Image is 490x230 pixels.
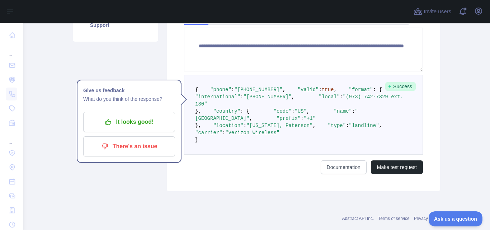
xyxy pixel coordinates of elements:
[301,116,303,121] span: :
[240,94,243,100] span: :
[89,116,170,128] p: It looks good!
[295,108,307,114] span: "US"
[319,94,340,100] span: "local"
[334,108,352,114] span: "name"
[213,108,240,114] span: "country"
[231,87,234,93] span: :
[349,123,379,128] span: "landline"
[249,116,252,121] span: ,
[319,87,321,93] span: :
[240,108,249,114] span: : {
[322,87,334,93] span: true
[195,87,198,93] span: {
[243,94,291,100] span: "[PHONE_NUMBER]"
[83,136,175,156] button: There's an issue
[429,211,483,226] iframe: Toggle Customer Support
[195,137,198,143] span: }
[349,87,373,93] span: "format"
[414,216,440,221] a: Privacy policy
[195,123,201,128] span: },
[222,130,225,136] span: :
[342,216,374,221] a: Abstract API Inc.
[340,94,343,100] span: :
[346,123,349,128] span: :
[371,160,423,174] button: Make test request
[6,131,17,145] div: ...
[246,123,313,128] span: "[US_STATE], Paterson"
[303,116,316,121] span: "+1"
[298,87,319,93] span: "valid"
[234,87,282,93] span: "[PHONE_NUMBER]"
[334,87,337,93] span: ,
[83,112,175,132] button: It looks good!
[373,87,382,93] span: : {
[292,94,295,100] span: ,
[210,87,231,93] span: "phone"
[385,82,416,91] span: Success
[328,123,346,128] span: "type"
[83,95,175,103] p: What do you think of the response?
[277,116,301,121] span: "prefix"
[313,123,316,128] span: ,
[424,8,451,16] span: Invite users
[321,160,367,174] a: Documentation
[81,17,150,33] a: Support
[83,86,175,95] h1: Give us feedback
[379,123,382,128] span: ,
[378,216,409,221] a: Terms of service
[89,140,170,152] p: There's an issue
[243,123,246,128] span: :
[225,130,279,136] span: "Verizon Wireless"
[195,94,240,100] span: "international"
[195,108,201,114] span: },
[292,108,295,114] span: :
[273,108,291,114] span: "code"
[307,108,310,114] span: ,
[213,123,243,128] span: "location"
[283,87,286,93] span: ,
[195,130,222,136] span: "carrier"
[412,6,453,17] button: Invite users
[352,108,355,114] span: :
[6,43,17,57] div: ...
